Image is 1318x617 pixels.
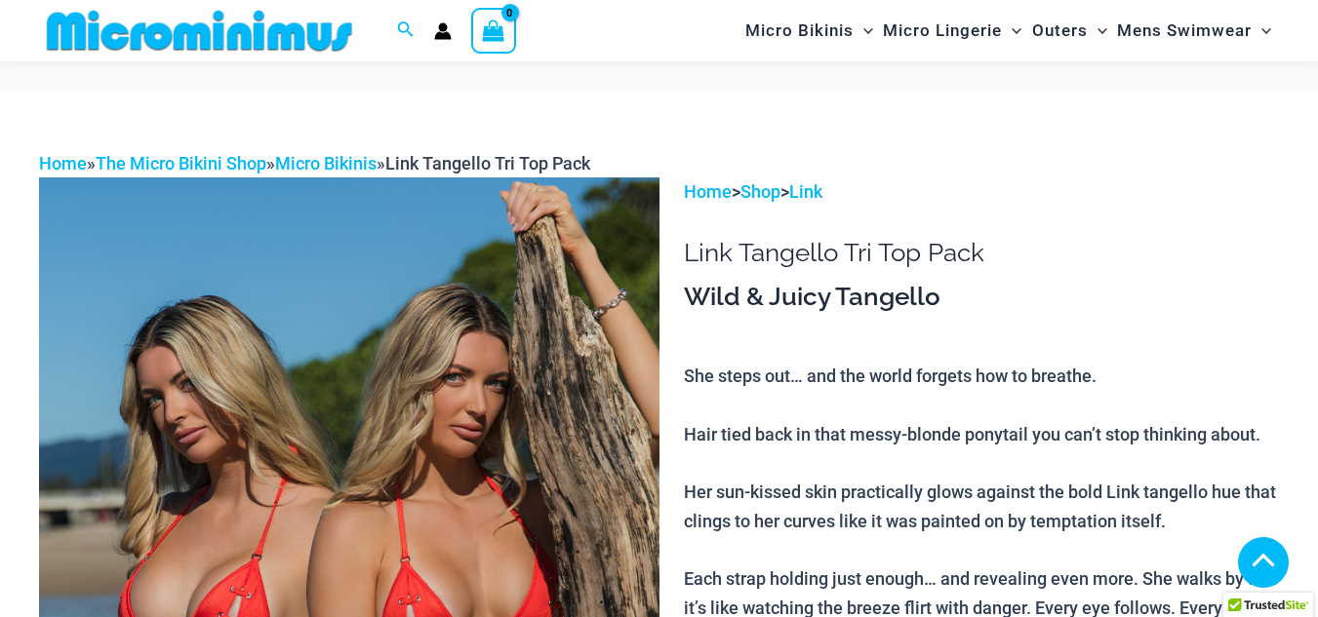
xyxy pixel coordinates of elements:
[1088,6,1107,56] span: Menu Toggle
[385,153,590,174] span: Link Tangello Tri Top Pack
[740,181,780,202] a: Shop
[1027,6,1112,56] a: OutersMenu ToggleMenu Toggle
[684,177,1279,207] p: > >
[275,153,377,174] a: Micro Bikinis
[96,153,266,174] a: The Micro Bikini Shop
[1032,6,1088,56] span: Outers
[1002,6,1021,56] span: Menu Toggle
[1252,6,1271,56] span: Menu Toggle
[740,6,878,56] a: Micro BikinisMenu ToggleMenu Toggle
[1112,6,1276,56] a: Mens SwimwearMenu ToggleMenu Toggle
[684,181,732,202] a: Home
[39,9,360,53] img: MM SHOP LOGO FLAT
[745,6,854,56] span: Micro Bikinis
[883,6,1002,56] span: Micro Lingerie
[471,8,516,53] a: View Shopping Cart, empty
[684,281,1279,314] h3: Wild & Juicy Tangello
[789,181,822,202] a: Link
[738,3,1279,58] nav: Site Navigation
[434,22,452,40] a: Account icon link
[397,19,415,43] a: Search icon link
[39,153,87,174] a: Home
[878,6,1026,56] a: Micro LingerieMenu ToggleMenu Toggle
[1117,6,1252,56] span: Mens Swimwear
[854,6,873,56] span: Menu Toggle
[684,238,1279,268] h1: Link Tangello Tri Top Pack
[39,153,590,174] span: » » »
